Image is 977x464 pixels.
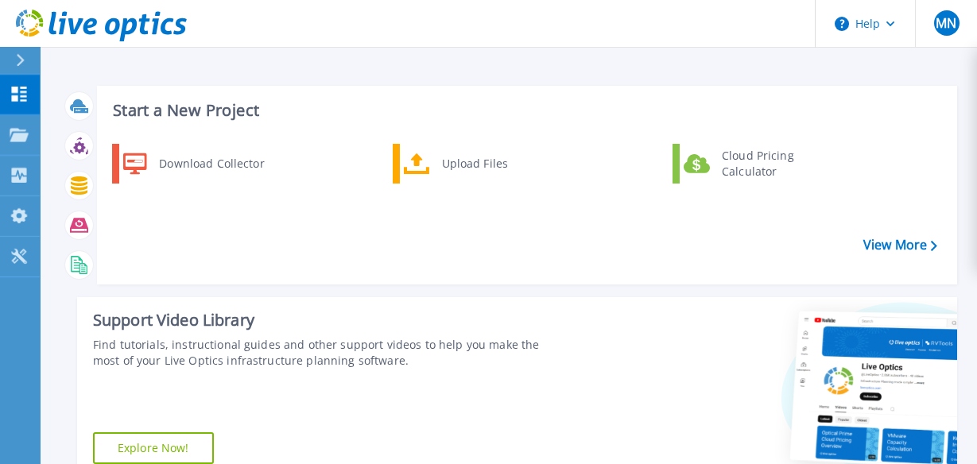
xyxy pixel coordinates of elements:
[113,102,936,119] h3: Start a New Project
[112,144,275,184] a: Download Collector
[93,432,214,464] a: Explore Now!
[93,310,550,331] div: Support Video Library
[393,144,556,184] a: Upload Files
[936,17,956,29] span: MN
[434,148,552,180] div: Upload Files
[93,337,550,369] div: Find tutorials, instructional guides and other support videos to help you make the most of your L...
[863,238,937,253] a: View More
[151,148,271,180] div: Download Collector
[673,144,835,184] a: Cloud Pricing Calculator
[714,148,832,180] div: Cloud Pricing Calculator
